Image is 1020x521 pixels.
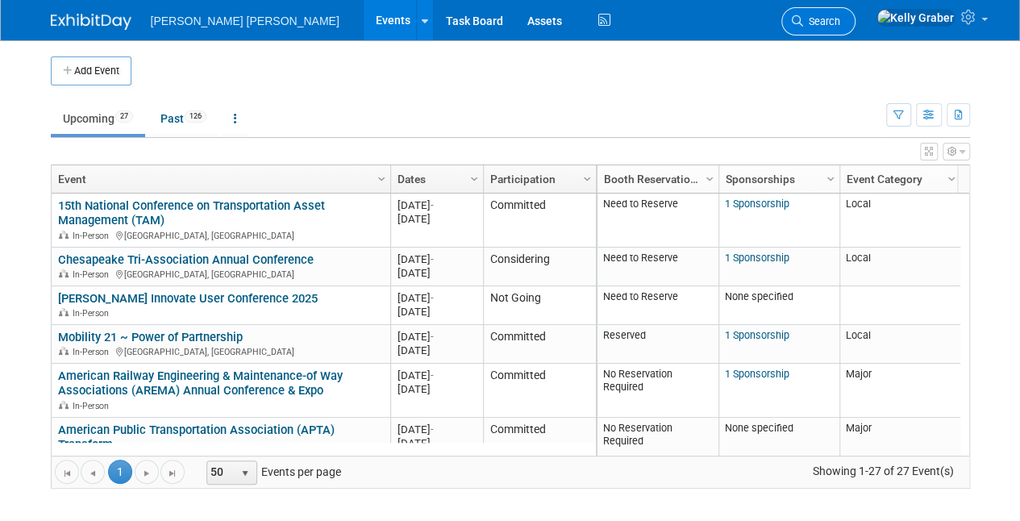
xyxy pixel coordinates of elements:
a: Column Settings [465,165,483,190]
span: Column Settings [581,173,593,185]
img: ExhibitDay [51,14,131,30]
a: [PERSON_NAME] Innovate User Conference 2025 [58,291,318,306]
td: Local [839,248,960,286]
td: Local [839,194,960,248]
span: - [431,292,434,304]
span: Column Settings [375,173,388,185]
span: - [431,253,434,265]
span: Go to the next page [140,467,153,480]
span: - [431,199,434,211]
span: Events per page [185,460,357,484]
span: - [431,331,434,343]
span: 50 [207,461,235,484]
span: In-Person [73,401,114,411]
a: Search [781,7,856,35]
img: In-Person Event [59,401,69,409]
td: Reserved [597,325,718,364]
a: 15th National Conference on Transportation Asset Management (TAM) [58,198,325,228]
a: Booth Reservation Status [604,165,708,193]
span: In-Person [73,347,114,357]
div: [DATE] [398,198,476,212]
td: Need to Reserve [597,194,718,248]
a: Event Category [847,165,950,193]
a: Participation [490,165,585,193]
div: [GEOGRAPHIC_DATA], [GEOGRAPHIC_DATA] [58,267,383,281]
span: [PERSON_NAME] [PERSON_NAME] [151,15,339,27]
img: In-Person Event [59,347,69,355]
a: Go to the first page [55,460,79,484]
a: 1 Sponsorship [725,329,789,341]
span: Go to the previous page [86,467,99,480]
div: [DATE] [398,330,476,344]
div: [DATE] [398,252,476,266]
img: Kelly Graber [876,9,955,27]
a: Go to the last page [160,460,185,484]
span: None specified [725,290,793,302]
div: [DATE] [398,344,476,357]
td: No Reservation Required [597,418,718,472]
span: Search [803,15,840,27]
a: Column Settings [578,165,596,190]
a: Event [58,165,380,193]
td: Committed [483,325,596,364]
a: Column Settings [943,165,960,190]
div: [GEOGRAPHIC_DATA], [GEOGRAPHIC_DATA] [58,344,383,358]
a: Dates [398,165,473,193]
td: Committed [483,194,596,248]
span: 126 [185,110,206,123]
td: Need to Reserve [597,286,718,325]
div: [DATE] [398,369,476,382]
span: In-Person [73,308,114,319]
a: Column Settings [701,165,718,190]
td: Major [839,364,960,418]
a: 1 Sponsorship [725,368,789,380]
td: Committed [483,418,596,472]
a: Go to the previous page [81,460,105,484]
td: Need to Reserve [597,248,718,286]
img: In-Person Event [59,269,69,277]
a: Mobility 21 ~ Power of Partnership [58,330,243,344]
a: Chesapeake Tri-Association Annual Conference [58,252,314,267]
a: Sponsorships [726,165,829,193]
div: [DATE] [398,305,476,319]
span: Showing 1-27 of 27 Event(s) [797,460,968,482]
a: Column Settings [373,165,390,190]
a: American Railway Engineering & Maintenance-of Way Associations (AREMA) Annual Conference & Expo [58,369,343,398]
span: Column Settings [703,173,716,185]
td: Considering [483,248,596,286]
span: select [239,467,252,480]
div: [DATE] [398,382,476,396]
img: In-Person Event [59,308,69,316]
a: Column Settings [822,165,839,190]
div: [DATE] [398,423,476,436]
a: 1 Sponsorship [725,198,789,210]
span: None specified [725,422,793,434]
span: Column Settings [468,173,481,185]
div: [DATE] [398,212,476,226]
span: Go to the last page [166,467,179,480]
span: - [431,369,434,381]
span: 27 [115,110,133,123]
span: - [431,423,434,436]
div: [DATE] [398,291,476,305]
td: Committed [483,364,596,418]
a: Past126 [148,103,219,134]
td: Local [839,325,960,364]
td: Major [839,418,960,472]
img: In-Person Event [59,231,69,239]
div: [DATE] [398,266,476,280]
td: No Reservation Required [597,364,718,418]
a: 1 Sponsorship [725,252,789,264]
a: American Public Transportation Association (APTA) Transform [58,423,335,452]
span: Go to the first page [60,467,73,480]
div: [GEOGRAPHIC_DATA], [GEOGRAPHIC_DATA] [58,228,383,242]
span: 1 [108,460,132,484]
span: Column Settings [945,173,958,185]
button: Add Event [51,56,131,85]
div: [DATE] [398,436,476,450]
a: Upcoming27 [51,103,145,134]
span: Column Settings [824,173,837,185]
span: In-Person [73,231,114,241]
span: In-Person [73,269,114,280]
td: Not Going [483,286,596,325]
